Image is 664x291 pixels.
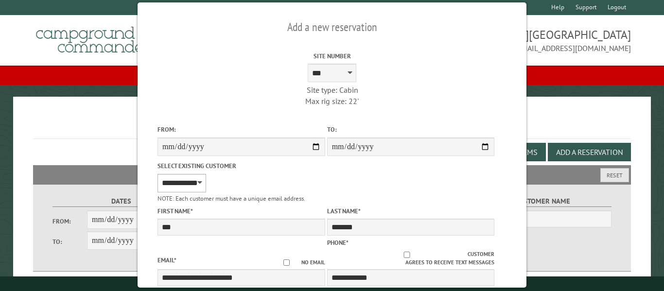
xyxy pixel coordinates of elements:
[548,143,631,161] button: Add a Reservation
[248,96,416,106] div: Max rig size: 22'
[474,196,612,207] label: Customer Name
[157,18,507,36] h2: Add a new reservation
[346,252,468,258] input: Customer agrees to receive text messages
[600,168,629,182] button: Reset
[272,259,301,266] input: No email
[52,196,190,207] label: Dates
[33,112,630,139] h1: Reservations
[52,237,87,246] label: To:
[327,125,495,134] label: To:
[272,258,325,267] label: No email
[327,206,495,216] label: Last Name
[248,51,416,61] label: Site Number
[157,194,305,203] small: NOTE: Each customer must have a unique email address.
[157,256,176,264] label: Email
[327,250,495,267] label: Customer agrees to receive text messages
[248,85,416,95] div: Site type: Cabin
[157,125,325,134] label: From:
[33,165,630,184] h2: Filters
[33,19,155,57] img: Campground Commander
[327,239,349,247] label: Phone
[157,206,325,216] label: First Name
[52,217,87,226] label: From:
[157,161,325,171] label: Select existing customer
